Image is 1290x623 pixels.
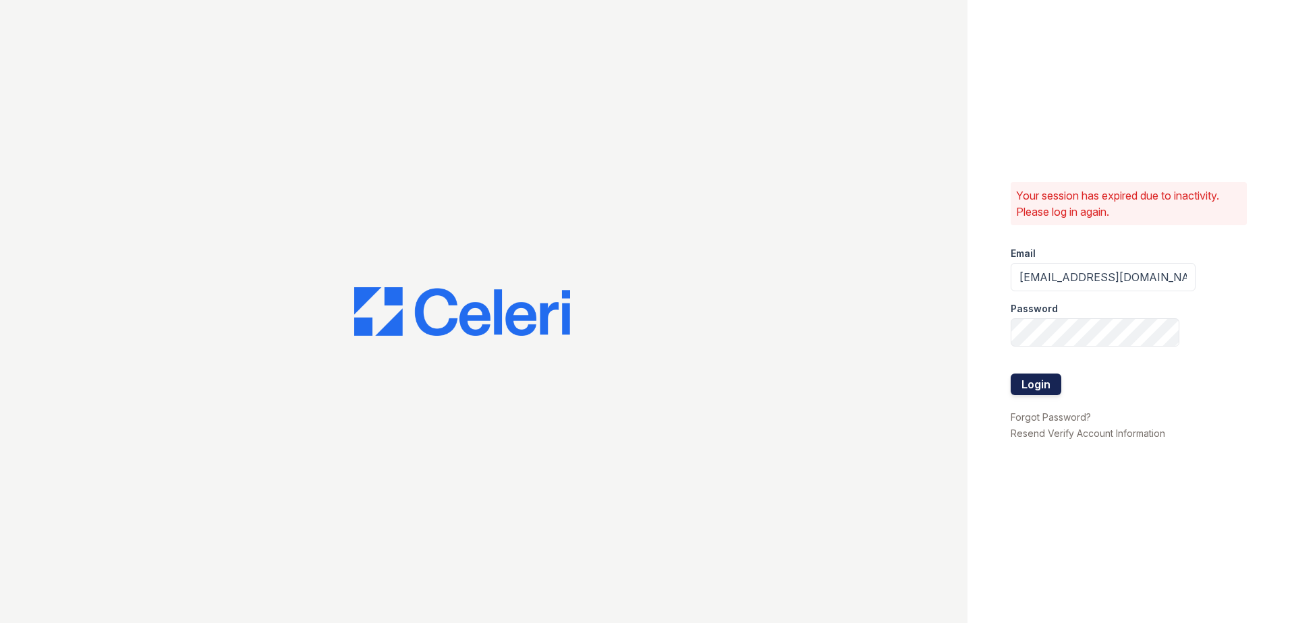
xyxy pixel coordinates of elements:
[354,287,570,336] img: CE_Logo_Blue-a8612792a0a2168367f1c8372b55b34899dd931a85d93a1a3d3e32e68fde9ad4.png
[1016,187,1241,220] p: Your session has expired due to inactivity. Please log in again.
[1011,247,1036,260] label: Email
[1011,374,1061,395] button: Login
[1011,411,1091,423] a: Forgot Password?
[1011,427,1165,439] a: Resend Verify Account Information
[1011,302,1058,316] label: Password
